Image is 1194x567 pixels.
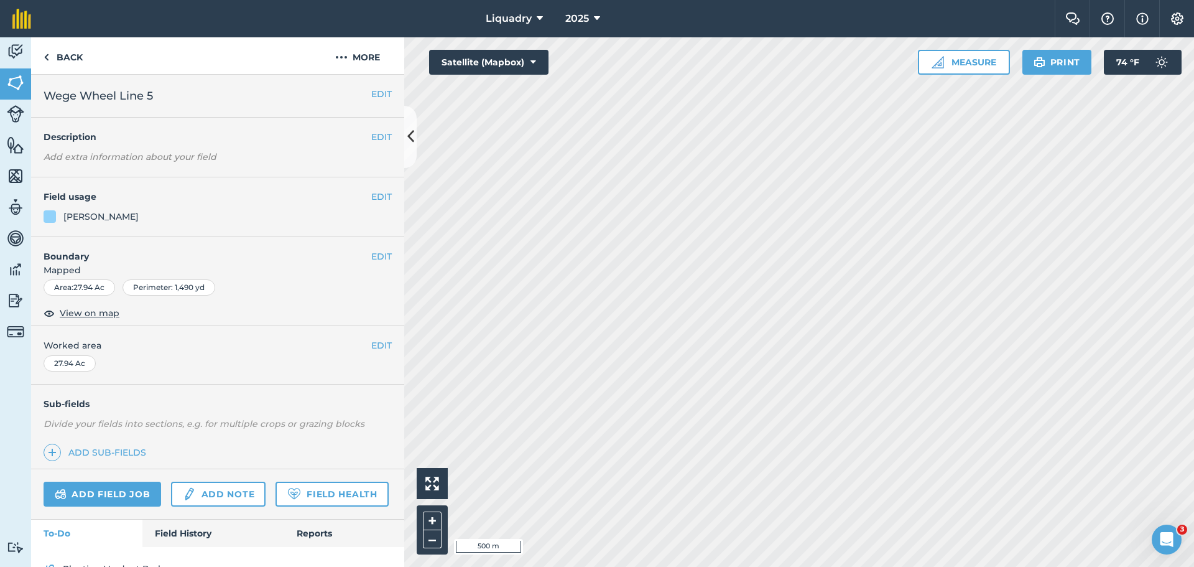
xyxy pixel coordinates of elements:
button: – [423,530,442,548]
img: svg+xml;base64,PD94bWwgdmVyc2lvbj0iMS4wIiBlbmNvZGluZz0idXRmLTgiPz4KPCEtLSBHZW5lcmF0b3I6IEFkb2JlIE... [7,229,24,248]
img: svg+xml;base64,PHN2ZyB4bWxucz0iaHR0cDovL3d3dy53My5vcmcvMjAwMC9zdmciIHdpZHRoPSIxOCIgaGVpZ2h0PSIyNC... [44,306,55,321]
img: svg+xml;base64,PHN2ZyB4bWxucz0iaHR0cDovL3d3dy53My5vcmcvMjAwMC9zdmciIHdpZHRoPSI1NiIgaGVpZ2h0PSI2MC... [7,167,24,185]
span: View on map [60,306,119,320]
img: A question mark icon [1100,12,1115,25]
h4: Field usage [44,190,371,204]
img: svg+xml;base64,PD94bWwgdmVyc2lvbj0iMS4wIiBlbmNvZGluZz0idXRmLTgiPz4KPCEtLSBHZW5lcmF0b3I6IEFkb2JlIE... [7,260,24,279]
a: Reports [284,520,404,547]
div: 27.94 Ac [44,355,96,372]
button: + [423,512,442,530]
div: Area : 27.94 Ac [44,279,115,296]
span: Wege Wheel Line 5 [44,87,153,105]
img: svg+xml;base64,PHN2ZyB4bWxucz0iaHR0cDovL3d3dy53My5vcmcvMjAwMC9zdmciIHdpZHRoPSI5IiBoZWlnaHQ9IjI0Ii... [44,50,49,65]
span: 74 ° F [1116,50,1139,75]
a: Field History [142,520,284,547]
button: EDIT [371,339,392,352]
button: Measure [918,50,1010,75]
div: [PERSON_NAME] [63,210,139,223]
img: svg+xml;base64,PD94bWwgdmVyc2lvbj0iMS4wIiBlbmNvZGluZz0idXRmLTgiPz4KPCEtLSBHZW5lcmF0b3I6IEFkb2JlIE... [7,323,24,340]
img: svg+xml;base64,PD94bWwgdmVyc2lvbj0iMS4wIiBlbmNvZGluZz0idXRmLTgiPz4KPCEtLSBHZW5lcmF0b3I6IEFkb2JlIE... [7,541,24,553]
h4: Boundary [31,237,371,263]
span: Liquadry [486,11,532,26]
button: EDIT [371,87,392,101]
h4: Sub-fields [31,397,404,411]
a: To-Do [31,520,142,547]
img: svg+xml;base64,PHN2ZyB4bWxucz0iaHR0cDovL3d3dy53My5vcmcvMjAwMC9zdmciIHdpZHRoPSI1NiIgaGVpZ2h0PSI2MC... [7,73,24,92]
img: svg+xml;base64,PD94bWwgdmVyc2lvbj0iMS4wIiBlbmNvZGluZz0idXRmLTgiPz4KPCEtLSBHZW5lcmF0b3I6IEFkb2JlIE... [7,291,24,310]
img: svg+xml;base64,PD94bWwgdmVyc2lvbj0iMS4wIiBlbmNvZGluZz0idXRmLTgiPz4KPCEtLSBHZW5lcmF0b3I6IEFkb2JlIE... [7,42,24,61]
img: Four arrows, one pointing top left, one top right, one bottom right and the last bottom left [425,477,439,490]
img: fieldmargin Logo [12,9,31,29]
button: EDIT [371,250,392,263]
img: svg+xml;base64,PHN2ZyB4bWxucz0iaHR0cDovL3d3dy53My5vcmcvMjAwMC9zdmciIHdpZHRoPSIxNyIgaGVpZ2h0PSIxNy... [1136,11,1149,26]
div: Perimeter : 1,490 yd [123,279,215,296]
img: svg+xml;base64,PHN2ZyB4bWxucz0iaHR0cDovL3d3dy53My5vcmcvMjAwMC9zdmciIHdpZHRoPSIyMCIgaGVpZ2h0PSIyNC... [335,50,348,65]
button: EDIT [371,190,392,204]
a: Add field job [44,482,161,507]
img: svg+xml;base64,PHN2ZyB4bWxucz0iaHR0cDovL3d3dy53My5vcmcvMjAwMC9zdmciIHdpZHRoPSI1NiIgaGVpZ2h0PSI2MC... [7,136,24,154]
a: Add note [171,482,266,507]
img: Two speech bubbles overlapping with the left bubble in the forefront [1065,12,1080,25]
img: svg+xml;base64,PD94bWwgdmVyc2lvbj0iMS4wIiBlbmNvZGluZz0idXRmLTgiPz4KPCEtLSBHZW5lcmF0b3I6IEFkb2JlIE... [1149,50,1174,75]
em: Divide your fields into sections, e.g. for multiple crops or grazing blocks [44,418,364,429]
button: More [311,37,404,74]
button: View on map [44,306,119,321]
button: EDIT [371,130,392,144]
button: Print [1022,50,1092,75]
img: svg+xml;base64,PD94bWwgdmVyc2lvbj0iMS4wIiBlbmNvZGluZz0idXRmLTgiPz4KPCEtLSBHZW5lcmF0b3I6IEFkb2JlIE... [55,487,67,502]
button: Satellite (Mapbox) [429,50,548,75]
span: 3 [1177,525,1187,535]
span: 2025 [565,11,589,26]
img: svg+xml;base64,PD94bWwgdmVyc2lvbj0iMS4wIiBlbmNvZGluZz0idXRmLTgiPz4KPCEtLSBHZW5lcmF0b3I6IEFkb2JlIE... [7,198,24,217]
iframe: Intercom live chat [1152,525,1182,555]
a: Field Health [275,482,388,507]
h4: Description [44,130,392,144]
img: svg+xml;base64,PHN2ZyB4bWxucz0iaHR0cDovL3d3dy53My5vcmcvMjAwMC9zdmciIHdpZHRoPSIxNCIgaGVpZ2h0PSIyNC... [48,445,57,460]
span: Mapped [31,263,404,277]
em: Add extra information about your field [44,151,216,162]
img: A cog icon [1170,12,1185,25]
span: Worked area [44,339,392,352]
img: Ruler icon [932,56,944,68]
img: svg+xml;base64,PD94bWwgdmVyc2lvbj0iMS4wIiBlbmNvZGluZz0idXRmLTgiPz4KPCEtLSBHZW5lcmF0b3I6IEFkb2JlIE... [182,487,196,502]
a: Back [31,37,95,74]
img: svg+xml;base64,PD94bWwgdmVyc2lvbj0iMS4wIiBlbmNvZGluZz0idXRmLTgiPz4KPCEtLSBHZW5lcmF0b3I6IEFkb2JlIE... [7,105,24,123]
a: Add sub-fields [44,444,151,461]
button: 74 °F [1104,50,1182,75]
img: svg+xml;base64,PHN2ZyB4bWxucz0iaHR0cDovL3d3dy53My5vcmcvMjAwMC9zdmciIHdpZHRoPSIxOSIgaGVpZ2h0PSIyNC... [1034,55,1045,70]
